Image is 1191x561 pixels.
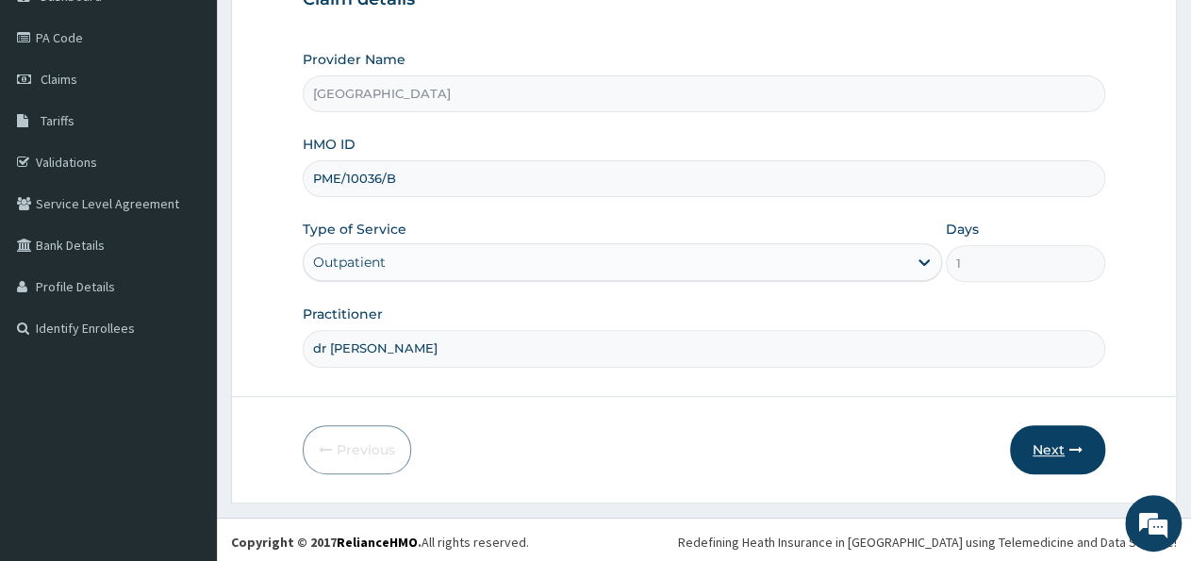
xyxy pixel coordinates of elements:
span: Tariffs [41,112,74,129]
div: Outpatient [313,253,386,272]
label: Practitioner [303,305,383,323]
button: Next [1010,425,1105,474]
strong: Copyright © 2017 . [231,534,422,551]
div: Minimize live chat window [309,9,355,55]
div: Chat with us now [98,106,317,130]
label: Provider Name [303,50,405,69]
div: Redefining Heath Insurance in [GEOGRAPHIC_DATA] using Telemedicine and Data Science! [678,533,1177,552]
span: Claims [41,71,77,88]
button: Previous [303,425,411,474]
span: We're online! [109,163,260,354]
input: Enter HMO ID [303,160,1105,197]
label: Type of Service [303,220,406,239]
img: d_794563401_company_1708531726252_794563401 [35,94,76,141]
input: Enter Name [303,330,1105,367]
label: HMO ID [303,135,356,154]
textarea: Type your message and hit 'Enter' [9,367,359,433]
a: RelianceHMO [337,534,418,551]
label: Days [946,220,979,239]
